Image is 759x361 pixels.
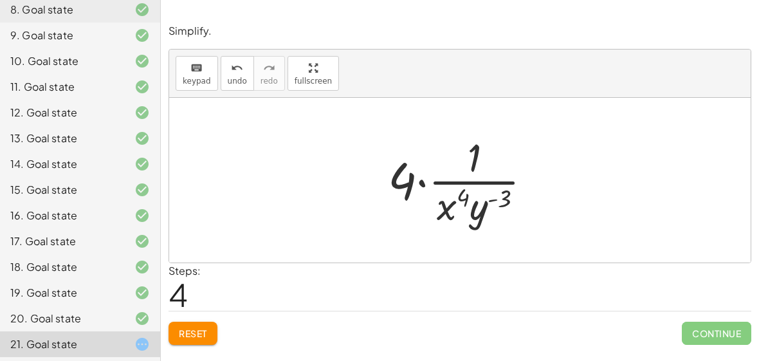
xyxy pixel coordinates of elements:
[10,105,114,120] div: 12. Goal state
[134,234,150,249] i: Task finished and correct.
[179,328,207,339] span: Reset
[183,77,211,86] span: keypad
[169,322,217,345] button: Reset
[10,208,114,223] div: 16. Goal state
[134,259,150,275] i: Task finished and correct.
[288,56,339,91] button: fullscreen
[261,77,278,86] span: redo
[134,105,150,120] i: Task finished and correct.
[10,28,114,43] div: 9. Goal state
[134,208,150,223] i: Task finished and correct.
[134,337,150,352] i: Task started.
[10,131,114,146] div: 13. Goal state
[134,311,150,326] i: Task finished and correct.
[134,2,150,17] i: Task finished and correct.
[10,2,114,17] div: 8. Goal state
[253,56,285,91] button: redoredo
[134,182,150,198] i: Task finished and correct.
[10,79,114,95] div: 11. Goal state
[134,156,150,172] i: Task finished and correct.
[10,311,114,326] div: 20. Goal state
[10,182,114,198] div: 15. Goal state
[176,56,218,91] button: keyboardkeypad
[263,60,275,76] i: redo
[134,53,150,69] i: Task finished and correct.
[169,264,201,277] label: Steps:
[10,156,114,172] div: 14. Goal state
[228,77,247,86] span: undo
[190,60,203,76] i: keyboard
[134,28,150,43] i: Task finished and correct.
[10,234,114,249] div: 17. Goal state
[134,79,150,95] i: Task finished and correct.
[10,259,114,275] div: 18. Goal state
[169,275,188,314] span: 4
[221,56,254,91] button: undoundo
[10,53,114,69] div: 10. Goal state
[231,60,243,76] i: undo
[295,77,332,86] span: fullscreen
[169,24,751,39] p: Simplify.
[10,337,114,352] div: 21. Goal state
[10,285,114,301] div: 19. Goal state
[134,131,150,146] i: Task finished and correct.
[134,285,150,301] i: Task finished and correct.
